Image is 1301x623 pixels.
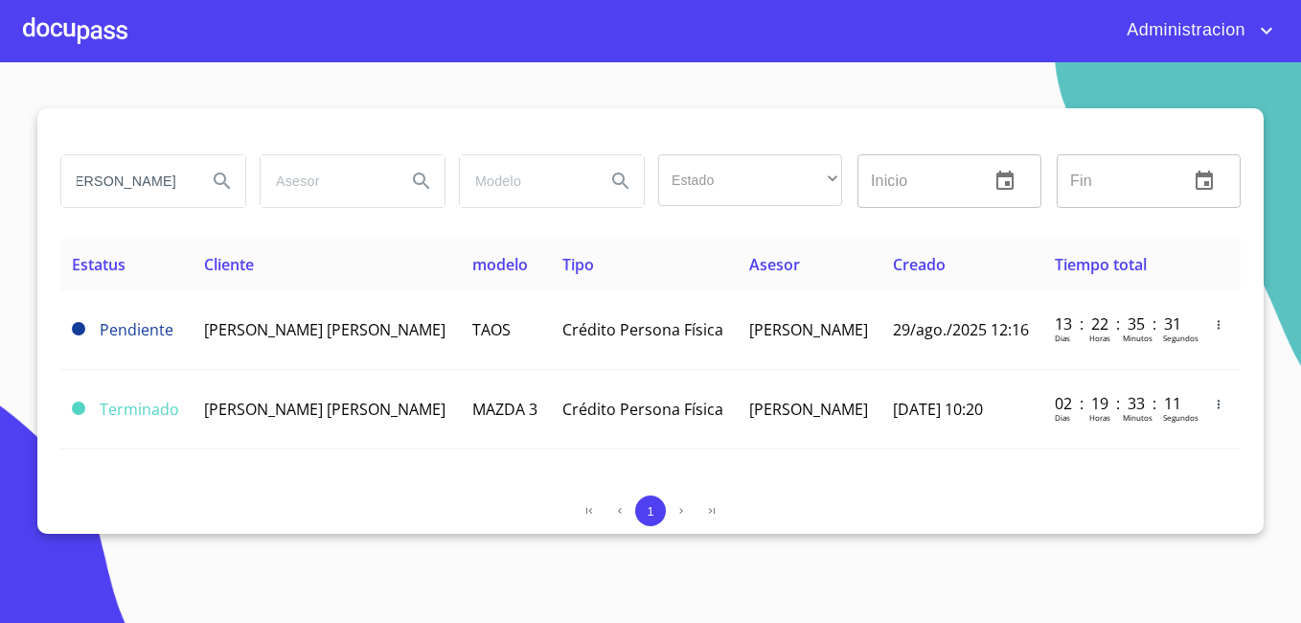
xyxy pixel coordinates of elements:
p: Segundos [1163,333,1198,343]
span: Terminado [72,402,85,415]
span: [PERSON_NAME] [PERSON_NAME] [204,399,445,420]
input: search [61,155,192,207]
span: [DATE] 10:20 [893,399,983,420]
button: Search [399,158,445,204]
input: search [460,155,590,207]
p: Horas [1089,412,1110,423]
span: Tipo [562,254,594,275]
p: Dias [1055,333,1070,343]
p: Minutos [1123,333,1153,343]
p: Dias [1055,412,1070,423]
span: Terminado [100,399,179,420]
button: account of current user [1112,15,1278,46]
span: [PERSON_NAME] [749,319,868,340]
span: Crédito Persona Física [562,319,723,340]
input: search [261,155,391,207]
span: Pendiente [100,319,173,340]
span: 29/ago./2025 12:16 [893,319,1029,340]
span: Estatus [72,254,126,275]
span: Asesor [749,254,800,275]
span: Tiempo total [1055,254,1147,275]
span: Creado [893,254,946,275]
p: Segundos [1163,412,1198,423]
button: 1 [635,496,666,526]
span: [PERSON_NAME] [PERSON_NAME] [204,319,445,340]
p: Horas [1089,333,1110,343]
span: modelo [472,254,528,275]
span: Administracion [1112,15,1255,46]
span: Pendiente [72,322,85,335]
span: [PERSON_NAME] [749,399,868,420]
button: Search [199,158,245,204]
button: Search [598,158,644,204]
span: Crédito Persona Física [562,399,723,420]
p: 13 : 22 : 35 : 31 [1055,313,1184,335]
span: 1 [647,504,653,519]
span: TAOS [472,319,511,340]
span: MAZDA 3 [472,399,537,420]
p: 02 : 19 : 33 : 11 [1055,393,1184,414]
span: Cliente [204,254,254,275]
p: Minutos [1123,412,1153,423]
div: ​ [658,154,842,206]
